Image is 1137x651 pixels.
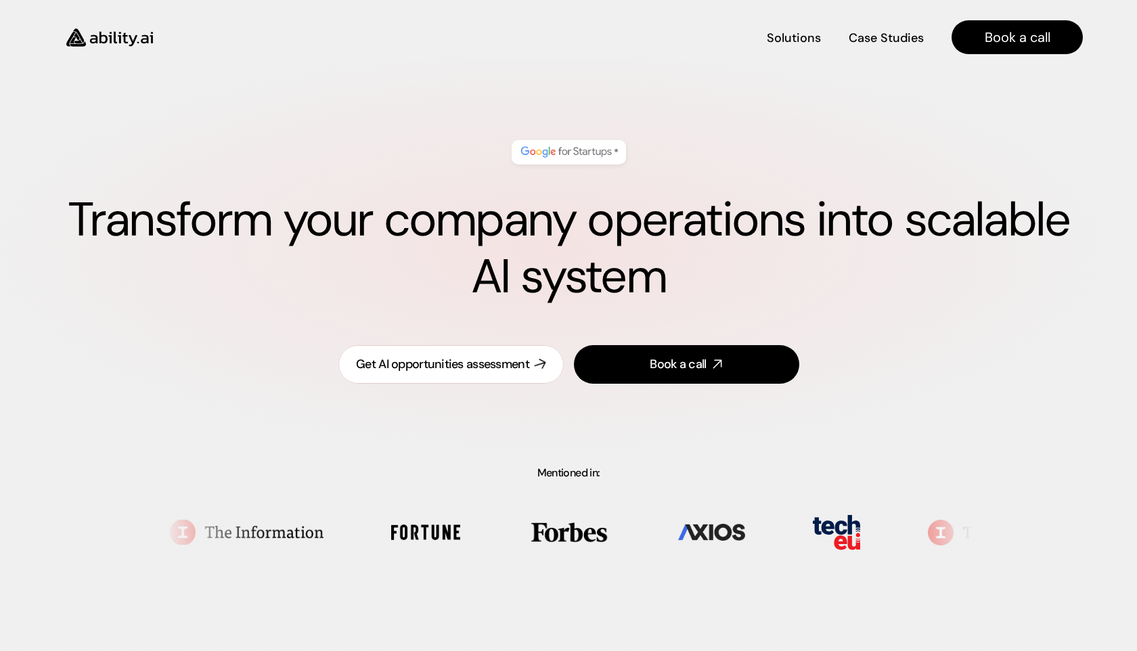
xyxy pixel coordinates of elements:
nav: Main navigation [172,20,1083,54]
h4: Case Studies [849,30,924,47]
div: Book a call [650,356,706,373]
a: Book a call [952,20,1083,54]
a: Solutions [767,26,821,49]
a: Book a call [574,345,799,384]
div: Get AI opportunities assessment [356,356,529,373]
a: Get AI opportunities assessment [338,345,564,384]
p: Mentioned in: [32,468,1105,478]
h1: Transform your company operations into scalable AI system [54,192,1083,305]
h4: Book a call [985,28,1050,47]
a: Case Studies [848,26,924,49]
h4: Solutions [767,30,821,47]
